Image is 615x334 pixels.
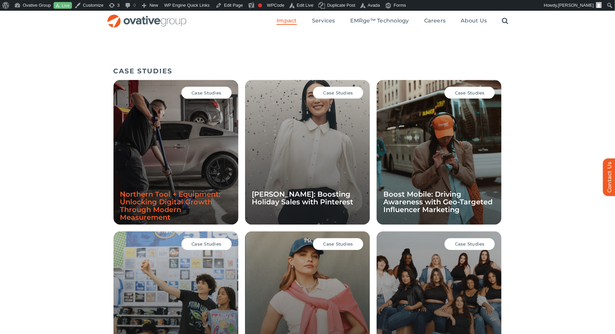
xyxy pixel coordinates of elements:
a: About Us [461,17,487,25]
span: Careers [424,17,446,24]
a: EMRge™ Technology [350,17,409,25]
a: Northern Tool + Equipment: Unlocking Digital Growth Through Modern Measurement [120,190,221,222]
span: [PERSON_NAME] [558,3,594,8]
span: Services [312,17,335,24]
h5: CASE STUDIES [113,67,502,75]
nav: Menu [277,10,508,32]
a: Impact [277,17,297,25]
a: [PERSON_NAME]: Boosting Holiday Sales with Pinterest [252,190,353,206]
a: Live [54,2,72,9]
a: Boost Mobile: Driving Awareness with Geo-Targeted Influencer Marketing [383,190,492,214]
span: About Us [461,17,487,24]
span: EMRge™ Technology [350,17,409,24]
a: Search [502,17,509,25]
a: Careers [424,17,446,25]
div: Focus keyphrase not set [258,3,262,7]
a: Services [312,17,335,25]
span: Impact [277,17,297,24]
a: OG_Full_horizontal_RGB [107,14,187,20]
